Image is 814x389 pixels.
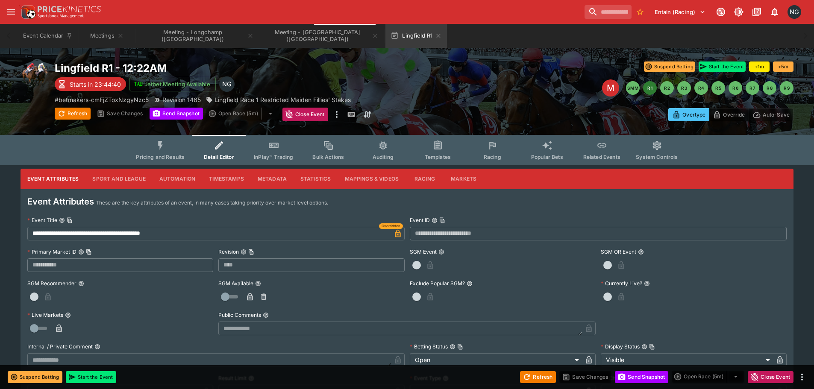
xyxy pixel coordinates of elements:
p: Primary Market ID [27,248,76,255]
p: These are the key attributes of an event, in many cases taking priority over market level options. [96,199,328,207]
button: Connected to PK [713,4,729,20]
button: Copy To Clipboard [67,217,73,223]
img: horse_racing.png [21,61,48,89]
button: Betting StatusCopy To Clipboard [450,344,455,350]
button: Overtype [668,108,709,121]
button: Primary Market IDCopy To Clipboard [78,249,84,255]
button: Refresh [55,108,91,120]
button: Jetbet Meeting Available [129,77,216,91]
p: Exclude Popular SGM? [410,280,465,287]
p: Internal / Private Comment [27,343,93,350]
button: Nick Goss [785,3,804,21]
h4: Event Attributes [27,196,94,207]
button: Currently Live? [644,281,650,287]
button: Internal / Private Comment [94,344,100,350]
p: Copy To Clipboard [55,95,149,104]
p: SGM OR Event [601,248,636,255]
button: Documentation [749,4,764,20]
button: Start the Event [66,371,116,383]
button: Auto-Save [749,108,793,121]
div: Open [410,353,582,367]
p: Revision [218,248,239,255]
button: Meeting - Longchamp (FR) [136,24,259,48]
img: PriceKinetics Logo [19,3,36,20]
span: InPlay™ Trading [254,154,293,160]
p: Event Title [27,216,57,224]
span: Templates [425,154,451,160]
button: Live Markets [65,312,71,318]
button: Override [709,108,749,121]
button: Lingfield R1 [385,24,447,48]
button: Send Snapshot [150,108,203,120]
button: +5m [773,61,793,72]
p: Public Comments [218,311,261,319]
input: search [585,5,632,19]
p: Display Status [601,343,640,350]
button: Display StatusCopy To Clipboard [641,344,647,350]
span: Auditing [373,154,394,160]
img: PriceKinetics [38,6,101,12]
button: Event Calendar [18,24,78,48]
button: Copy To Clipboard [649,344,655,350]
nav: pagination navigation [626,81,793,95]
button: Copy To Clipboard [457,344,463,350]
button: Copy To Clipboard [248,249,254,255]
button: Copy To Clipboard [86,249,92,255]
button: Statistics [294,169,338,189]
button: more [332,108,342,121]
button: Exclude Popular SGM? [467,281,473,287]
span: Pricing and Results [136,154,185,160]
button: Automation [153,169,203,189]
button: +1m [749,61,770,72]
button: Close Event [282,108,328,121]
div: Start From [668,108,793,121]
span: Bulk Actions [312,154,344,160]
p: SGM Recommender [27,280,76,287]
button: Event Attributes [21,169,85,189]
div: Nick Goss [788,5,801,19]
div: Event type filters [129,135,685,165]
button: R8 [763,81,776,95]
p: Override [723,110,745,119]
button: Suspend Betting [644,61,695,72]
img: Sportsbook Management [38,14,84,18]
p: Lingfield Race 1 Restricted Maiden Fillies' Stakes [215,95,351,104]
button: Start the Event [699,61,746,72]
button: open drawer [3,4,19,20]
button: R2 [660,81,674,95]
p: Starts in 23:44:40 [70,80,121,89]
p: Live Markets [27,311,63,319]
button: Sport and League [85,169,152,189]
button: Copy To Clipboard [439,217,445,223]
button: R3 [677,81,691,95]
button: R7 [746,81,759,95]
div: Nick Goss [219,76,235,92]
div: Edit Meeting [602,79,619,97]
span: System Controls [636,154,678,160]
button: Send Snapshot [615,371,668,383]
button: R4 [694,81,708,95]
p: SGM Event [410,248,437,255]
button: SGM OR Event [638,249,644,255]
span: Popular Bets [531,154,563,160]
button: Refresh [520,371,556,383]
p: Auto-Save [763,110,790,119]
img: jetbet-logo.svg [134,80,143,88]
p: Overtype [682,110,705,119]
button: Meeting - Lingfield (UK) [261,24,384,48]
button: Racing [406,169,444,189]
span: Detail Editor [204,154,234,160]
button: Select Tenant [649,5,711,19]
button: Event IDCopy To Clipboard [432,217,438,223]
div: split button [206,108,279,120]
button: Metadata [251,169,294,189]
button: Mappings & Videos [338,169,406,189]
button: Close Event [748,371,793,383]
p: Event ID [410,216,430,224]
button: RevisionCopy To Clipboard [241,249,247,255]
button: Timestamps [202,169,251,189]
button: more [797,372,807,382]
span: Related Events [583,154,620,160]
p: Revision 1465 [162,95,201,104]
button: Notifications [767,4,782,20]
